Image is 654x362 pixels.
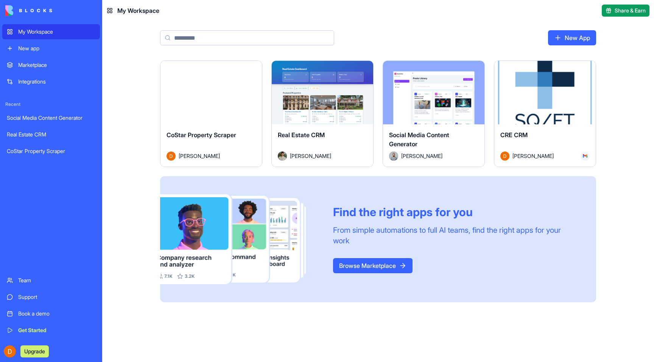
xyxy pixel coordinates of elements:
[615,7,646,14] span: Share & Earn
[278,152,287,161] img: Avatar
[2,306,100,321] a: Book a demo
[512,152,554,160] span: [PERSON_NAME]
[548,30,596,45] a: New App
[2,127,100,142] a: Real Estate CRM
[18,28,95,36] div: My Workspace
[389,152,398,161] img: Avatar
[18,310,95,317] div: Book a demo
[5,5,52,16] img: logo
[167,131,236,139] span: CoStar Property Scraper
[290,152,331,160] span: [PERSON_NAME]
[167,152,176,161] img: Avatar
[271,60,374,167] a: Real Estate CRMAvatar[PERSON_NAME]
[2,144,100,159] a: CoStar Property Scraper
[7,131,95,138] div: Real Estate CRM
[160,194,321,285] img: Frame_181_egmpey.png
[18,61,95,69] div: Marketplace
[2,41,100,56] a: New app
[179,152,220,160] span: [PERSON_NAME]
[333,225,578,246] div: From simple automations to full AI teams, find the right apps for your work
[602,5,649,17] button: Share & Earn
[500,152,509,161] img: Avatar
[583,154,587,158] img: Gmail_trouth.svg
[278,131,325,139] span: Real Estate CRM
[18,78,95,85] div: Integrations
[20,345,49,357] button: Upgrade
[160,60,262,167] a: CoStar Property ScraperAvatar[PERSON_NAME]
[333,205,578,219] div: Find the right apps for you
[494,60,596,167] a: CRE CRMAvatar[PERSON_NAME]
[18,277,95,284] div: Team
[2,323,100,338] a: Get Started
[2,289,100,305] a: Support
[18,45,95,52] div: New app
[2,273,100,288] a: Team
[117,6,159,15] span: My Workspace
[2,24,100,39] a: My Workspace
[18,293,95,301] div: Support
[389,131,449,148] span: Social Media Content Generator
[20,347,49,355] a: Upgrade
[333,258,413,273] a: Browse Marketplace
[383,60,485,167] a: Social Media Content GeneratorAvatar[PERSON_NAME]
[401,152,442,160] span: [PERSON_NAME]
[4,345,16,357] img: ACg8ocLSeJkyUoAhq7NkxDHORxcvtp8LP0p_fCtiPo6zwupweeCzTA=s96-c
[2,101,100,107] span: Recent
[2,110,100,125] a: Social Media Content Generator
[7,147,95,155] div: CoStar Property Scraper
[7,114,95,122] div: Social Media Content Generator
[18,326,95,334] div: Get Started
[500,131,528,139] span: CRE CRM
[2,74,100,89] a: Integrations
[2,57,100,73] a: Marketplace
